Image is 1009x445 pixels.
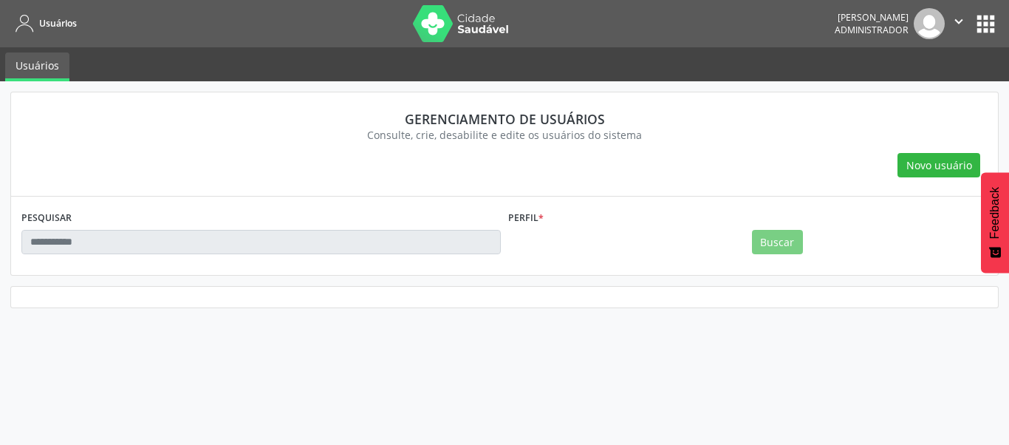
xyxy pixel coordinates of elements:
[5,52,69,81] a: Usuários
[32,127,977,143] div: Consulte, crie, desabilite e edite os usuários do sistema
[39,17,77,30] span: Usuários
[32,111,977,127] div: Gerenciamento de usuários
[835,11,909,24] div: [PERSON_NAME]
[914,8,945,39] img: img
[981,172,1009,273] button: Feedback - Mostrar pesquisa
[10,11,77,35] a: Usuários
[21,207,72,230] label: PESQUISAR
[945,8,973,39] button: 
[897,153,980,178] button: Novo usuário
[835,24,909,36] span: Administrador
[988,187,1002,239] span: Feedback
[973,11,999,37] button: apps
[906,157,972,173] span: Novo usuário
[508,207,544,230] label: Perfil
[951,13,967,30] i: 
[752,230,803,255] button: Buscar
